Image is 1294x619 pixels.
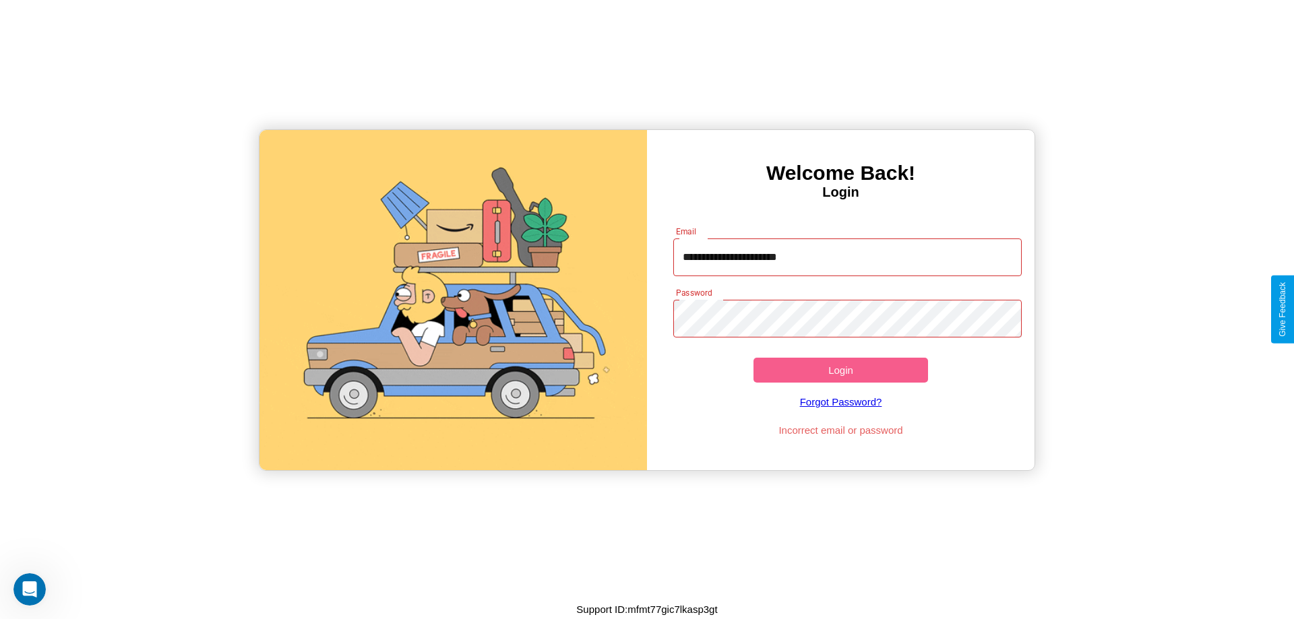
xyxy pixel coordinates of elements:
[576,600,717,618] p: Support ID: mfmt77gic7lkasp3gt
[667,421,1016,439] p: Incorrect email or password
[259,130,647,470] img: gif
[753,358,928,383] button: Login
[647,185,1035,200] h4: Login
[676,287,712,298] label: Password
[667,383,1016,421] a: Forgot Password?
[676,226,697,237] label: Email
[1278,282,1287,337] div: Give Feedback
[647,162,1035,185] h3: Welcome Back!
[13,573,46,606] iframe: Intercom live chat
